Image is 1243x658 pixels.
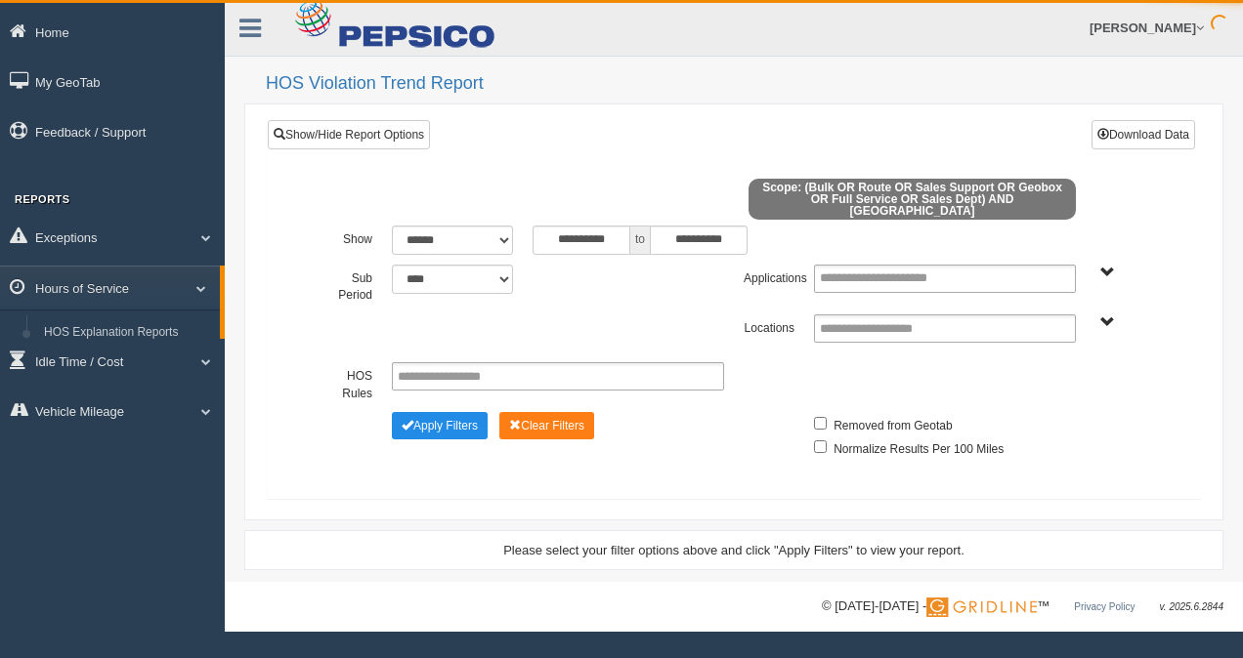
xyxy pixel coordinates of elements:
div: © [DATE]-[DATE] - ™ [822,596,1223,617]
span: v. 2025.6.2844 [1160,601,1223,612]
label: Sub Period [312,265,382,305]
span: Scope: (Bulk OR Route OR Sales Support OR Geobox OR Full Service OR Sales Dept) AND [GEOGRAPHIC_D... [749,179,1076,220]
label: Locations [734,314,804,338]
button: Change Filter Options [499,412,594,439]
label: HOS Rules [312,362,382,402]
a: Privacy Policy [1074,601,1135,612]
label: Removed from Geotab [834,412,952,435]
h2: HOS Violation Trend Report [266,74,1223,94]
img: Gridline [926,597,1037,617]
label: Show [312,226,382,249]
a: Show/Hide Report Options [268,120,430,149]
label: Applications [734,265,804,288]
button: Download Data [1092,120,1195,149]
span: to [630,226,650,255]
div: Please select your filter options above and click "Apply Filters" to view your report. [262,541,1206,559]
label: Normalize Results Per 100 Miles [834,435,1004,459]
a: HOS Explanation Reports [35,315,220,350]
button: Change Filter Options [392,412,488,439]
